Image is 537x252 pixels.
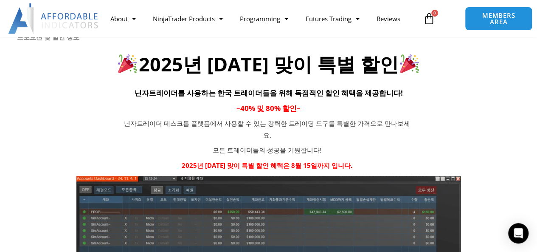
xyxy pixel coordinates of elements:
strong: 2025년 [DATE] 맞이 특별 할인 혜택은 8월 15일까지 입니다. [182,161,352,170]
img: LogoAI | Affordable Indicators – NinjaTrader [8,3,99,34]
span: – [236,103,240,113]
span: 닌자트레이더를 사용하는 한국 트레이더들을 위해 독점적인 할인 혜택을 제공합니다! [135,88,403,98]
nav: Menu [102,9,419,28]
a: MEMBERS AREA [465,7,532,31]
p: 닌자트레이더 데스크톱 플랫폼에서 사용할 수 있는 강력한 트레이딩 도구를 특별한 가격으로 만나보세요. [123,118,411,142]
span: – [297,103,301,113]
div: Open Intercom Messenger [508,223,529,244]
a: Futures Trading [297,9,368,28]
h2: 2025년 [DATE] 맞이 특별 할인 [17,52,520,77]
span: 40% 및 80% 할인 [240,103,297,113]
a: Reviews [368,9,408,28]
a: Programming [231,9,297,28]
img: 🎉 [400,54,419,73]
p: 모든 트레이더들의 성공을 기원합니다! [123,144,411,156]
h6: 프로모션 및 할인 정보 [17,33,520,41]
span: MEMBERS AREA [474,12,523,25]
a: About [102,9,144,28]
a: NinjaTrader Products [144,9,231,28]
a: 0 [410,6,448,31]
img: 🎉 [118,54,137,73]
span: 0 [431,10,438,17]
